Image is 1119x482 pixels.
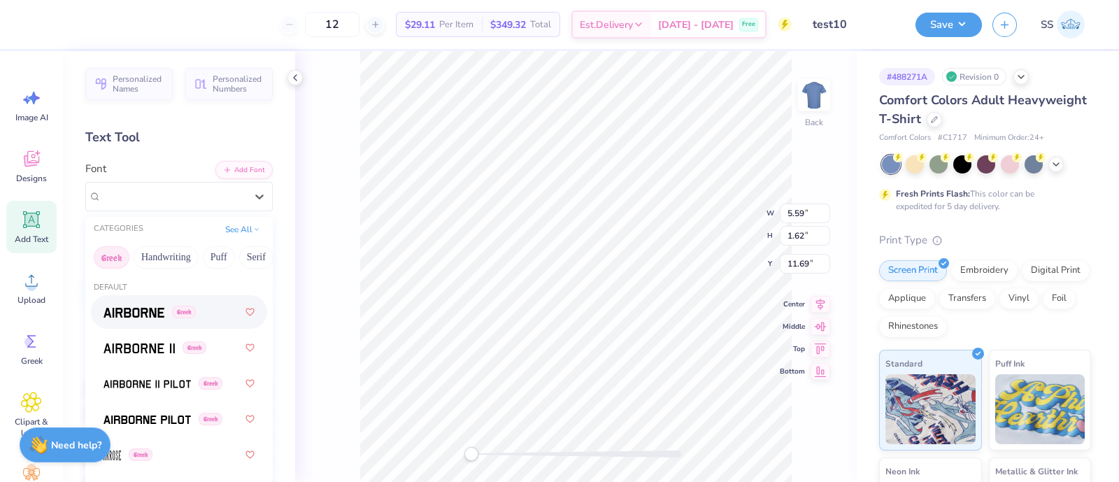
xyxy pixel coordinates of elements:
button: Add Font [215,161,273,179]
span: Total [530,17,551,32]
img: Airborne Pilot [104,415,191,425]
div: Revision 0 [942,68,1006,85]
img: Back [800,81,828,109]
span: Greek [172,306,196,318]
span: Comfort Colors Adult Heavyweight T-Shirt [879,92,1087,127]
img: Airborne II Pilot [104,379,191,389]
button: Serif [239,246,273,269]
input: – – [305,12,359,37]
button: Handwriting [134,246,199,269]
span: Greek [183,341,206,354]
input: Untitled Design [802,10,905,38]
span: Add Text [15,234,48,245]
span: Top [780,343,805,355]
span: Greek [129,448,152,461]
span: $29.11 [405,17,435,32]
span: Standard [885,356,922,371]
div: Rhinestones [879,316,947,337]
div: Text Tool [85,128,273,147]
div: Transfers [939,288,995,309]
div: Embroidery [951,260,1018,281]
span: Greek [199,413,222,425]
span: # C1717 [938,132,967,144]
div: Applique [879,288,935,309]
span: Bottom [780,366,805,377]
div: Screen Print [879,260,947,281]
div: CATEGORIES [94,223,143,235]
img: Airborne [104,308,164,318]
span: Middle [780,321,805,332]
div: Vinyl [999,288,1039,309]
span: Free [742,20,755,29]
span: Greek [21,355,43,367]
img: Puff Ink [995,374,1085,444]
span: Upload [17,295,45,306]
button: See All [221,222,264,236]
span: Est. Delivery [580,17,633,32]
img: Arrose [104,451,121,460]
img: Standard [885,374,976,444]
span: Personalized Names [113,74,164,94]
span: SS [1041,17,1053,33]
span: Designs [16,173,47,184]
span: Neon Ink [885,464,920,479]
div: Back [805,116,823,129]
button: Personalized Names [85,68,173,100]
span: [DATE] - [DATE] [658,17,734,32]
span: Image AI [15,112,48,123]
div: Accessibility label [464,447,478,461]
span: Metallic & Glitter Ink [995,464,1078,479]
img: Shefali Sharma [1057,10,1085,38]
span: Minimum Order: 24 + [974,132,1044,144]
span: Puff Ink [995,356,1025,371]
span: Per Item [439,17,473,32]
div: Default [85,282,273,294]
button: Personalized Numbers [185,68,273,100]
span: Comfort Colors [879,132,931,144]
span: Clipart & logos [8,416,55,439]
span: Greek [199,377,222,390]
div: # 488271A [879,68,935,85]
span: Personalized Numbers [213,74,264,94]
div: This color can be expedited for 5 day delivery. [896,187,1068,213]
span: Center [780,299,805,310]
label: Font [85,161,106,177]
span: $349.32 [490,17,526,32]
img: Airborne II [104,343,175,353]
button: Save [915,13,982,37]
strong: Need help? [51,439,101,452]
a: SS [1034,10,1091,38]
div: Foil [1043,288,1076,309]
div: Digital Print [1022,260,1090,281]
button: Greek [94,246,129,269]
button: Puff [203,246,235,269]
strong: Fresh Prints Flash: [896,188,970,199]
div: Print Type [879,232,1091,248]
